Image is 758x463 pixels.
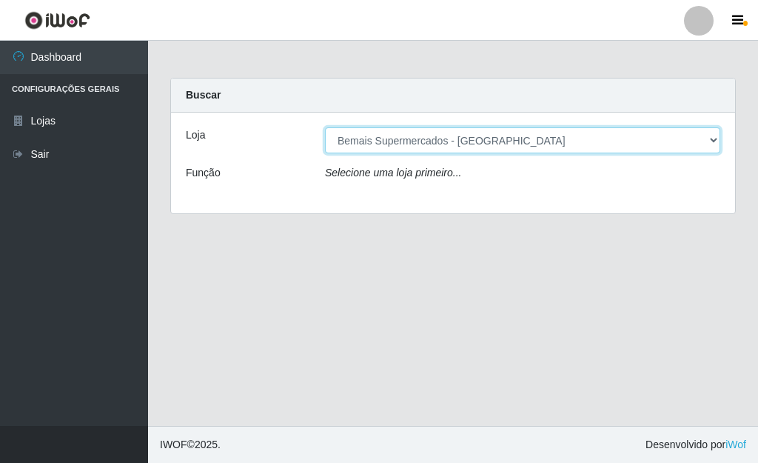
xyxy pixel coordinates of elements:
img: CoreUI Logo [24,11,90,30]
i: Selecione uma loja primeiro... [325,167,461,179]
span: © 2025 . [160,437,221,453]
span: Desenvolvido por [645,437,746,453]
a: iWof [725,439,746,450]
strong: Buscar [186,89,221,101]
label: Função [186,165,221,181]
label: Loja [186,127,205,143]
span: IWOF [160,439,187,450]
